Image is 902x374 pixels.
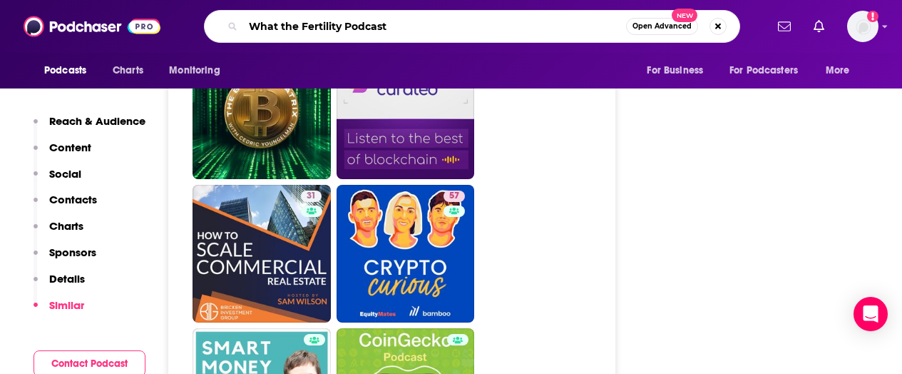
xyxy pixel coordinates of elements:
[337,185,475,323] a: 57
[729,61,798,81] span: For Podcasters
[193,41,331,179] a: 58
[159,57,238,84] button: open menu
[49,246,96,259] p: Sponsors
[44,61,86,81] span: Podcasts
[34,57,105,84] button: open menu
[637,57,721,84] button: open menu
[113,61,143,81] span: Charts
[847,11,878,42] button: Show profile menu
[34,246,96,272] button: Sponsors
[626,18,698,35] button: Open AdvancedNew
[847,11,878,42] span: Logged in as KTMSseat4
[449,189,459,203] span: 57
[808,14,830,39] a: Show notifications dropdown
[34,114,145,141] button: Reach & Audience
[103,57,152,84] a: Charts
[24,13,160,40] img: Podchaser - Follow, Share and Rate Podcasts
[720,57,819,84] button: open menu
[49,193,97,206] p: Contacts
[444,191,465,202] a: 57
[847,11,878,42] img: User Profile
[49,272,85,285] p: Details
[193,185,331,323] a: 31
[49,141,91,154] p: Content
[49,219,83,233] p: Charts
[632,23,692,30] span: Open Advanced
[49,298,84,312] p: Similar
[816,57,868,84] button: open menu
[647,61,703,81] span: For Business
[204,10,740,43] div: Search podcasts, credits, & more...
[34,141,91,167] button: Content
[826,61,850,81] span: More
[49,114,145,128] p: Reach & Audience
[301,191,322,202] a: 31
[34,193,97,219] button: Contacts
[34,167,81,193] button: Social
[49,167,81,181] p: Social
[772,14,796,39] a: Show notifications dropdown
[34,219,83,246] button: Charts
[34,272,85,298] button: Details
[672,9,697,22] span: New
[337,41,475,179] a: 42
[169,61,220,81] span: Monitoring
[854,297,888,331] div: Open Intercom Messenger
[34,298,84,325] button: Similar
[307,189,316,203] span: 31
[243,15,626,38] input: Search podcasts, credits, & more...
[867,11,878,22] svg: Add a profile image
